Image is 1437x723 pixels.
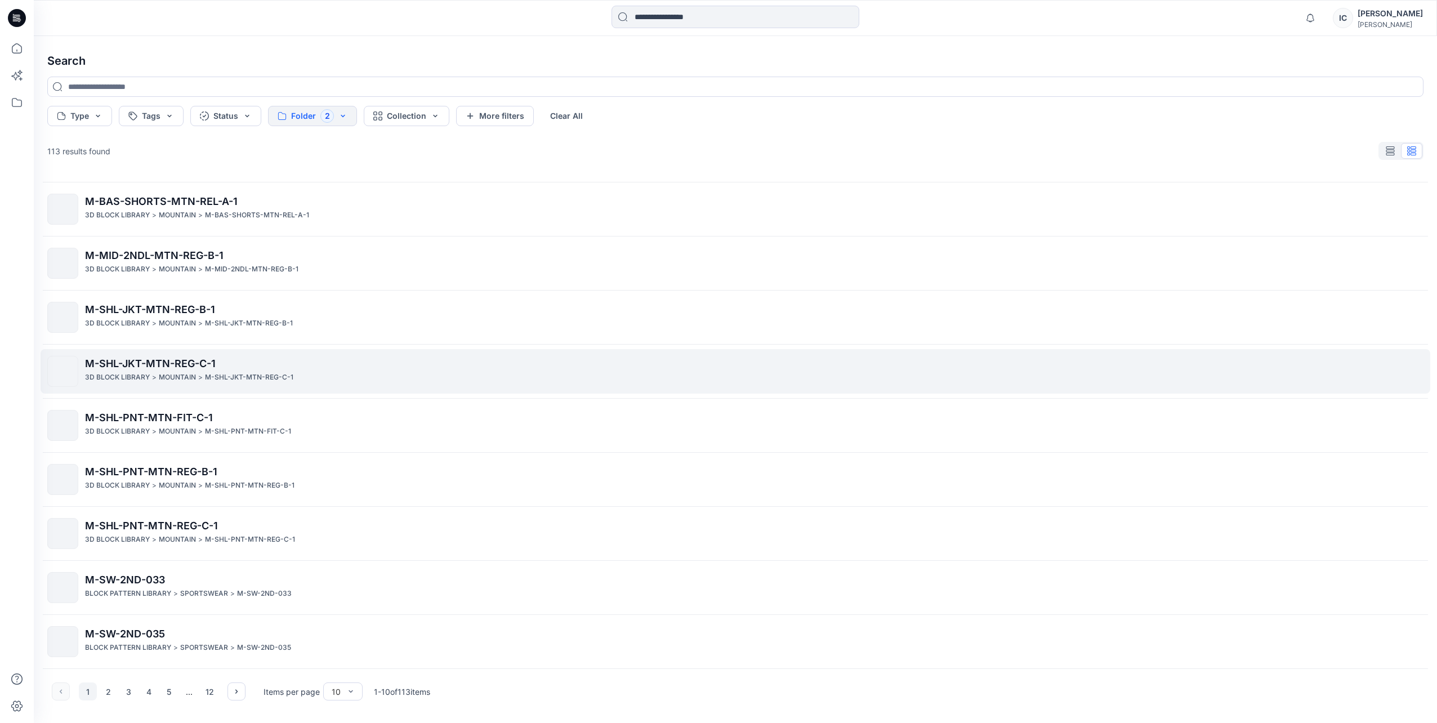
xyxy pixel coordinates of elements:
[173,642,178,654] p: >
[159,426,196,438] p: MOUNTAIN
[332,686,341,698] div: 10
[41,349,1430,394] a: M-SHL-JKT-MTN-REG-C-13D BLOCK LIBRARY>MOUNTAIN>M-SHL-JKT-MTN-REG-C-1
[152,534,157,546] p: >
[41,403,1430,448] a: M-SHL-PNT-MTN-FIT-C-13D BLOCK LIBRARY>MOUNTAIN>M-SHL-PNT-MTN-FIT-C-1
[205,426,291,438] p: M-SHL-PNT-MTN-FIT-C-1
[198,318,203,329] p: >
[85,249,224,261] span: M-MID-2NDL-MTN-REG-B-1
[198,426,203,438] p: >
[159,480,196,492] p: MOUNTAIN
[173,588,178,600] p: >
[99,682,117,700] button: 2
[41,511,1430,556] a: M-SHL-PNT-MTN-REG-C-13D BLOCK LIBRARY>MOUNTAIN>M-SHL-PNT-MTN-REG-C-1
[85,372,150,383] p: 3D BLOCK LIBRARY
[180,682,198,700] div: ...
[374,686,430,698] p: 1 - 10 of 113 items
[85,642,171,654] p: BLOCK PATTERN LIBRARY
[160,682,178,700] button: 5
[205,209,309,221] p: M-BAS-SHORTS-MTN-REL-A-1
[1333,8,1353,28] div: IC
[200,682,218,700] button: 12
[41,187,1430,231] a: M-BAS-SHORTS-MTN-REL-A-13D BLOCK LIBRARY>MOUNTAIN>M-BAS-SHORTS-MTN-REL-A-1
[198,372,203,383] p: >
[205,480,294,492] p: M-SHL-PNT-MTN-REG-B-1
[159,372,196,383] p: MOUNTAIN
[198,209,203,221] p: >
[85,264,150,275] p: 3D BLOCK LIBRARY
[85,588,171,600] p: BLOCK PATTERN LIBRARY
[205,534,295,546] p: M-SHL-PNT-MTN-REG-C-1
[79,682,97,700] button: 1
[159,209,196,221] p: MOUNTAIN
[159,534,196,546] p: MOUNTAIN
[205,318,293,329] p: M-SHL-JKT-MTN-REG-B-1
[47,106,112,126] button: Type
[159,264,196,275] p: MOUNTAIN
[85,318,150,329] p: 3D BLOCK LIBRARY
[119,682,137,700] button: 3
[152,480,157,492] p: >
[456,106,534,126] button: More filters
[41,619,1430,664] a: M-SW-2ND-035BLOCK PATTERN LIBRARY>SPORTSWEAR>M-SW-2ND-035
[119,106,184,126] button: Tags
[85,412,213,423] span: M-SHL-PNT-MTN-FIT-C-1
[364,106,449,126] button: Collection
[85,195,238,207] span: M-BAS-SHORTS-MTN-REL-A-1
[237,642,291,654] p: M-SW-2ND-035
[41,241,1430,285] a: M-MID-2NDL-MTN-REG-B-13D BLOCK LIBRARY>MOUNTAIN>M-MID-2NDL-MTN-REG-B-1
[38,45,1432,77] h4: Search
[85,628,165,640] span: M-SW-2ND-035
[41,457,1430,502] a: M-SHL-PNT-MTN-REG-B-13D BLOCK LIBRARY>MOUNTAIN>M-SHL-PNT-MTN-REG-B-1
[152,372,157,383] p: >
[198,480,203,492] p: >
[85,358,216,369] span: M-SHL-JKT-MTN-REG-C-1
[180,588,228,600] p: SPORTSWEAR
[85,480,150,492] p: 3D BLOCK LIBRARY
[85,304,215,315] span: M-SHL-JKT-MTN-REG-B-1
[47,145,110,157] p: 113 results found
[85,209,150,221] p: 3D BLOCK LIBRARY
[85,534,150,546] p: 3D BLOCK LIBRARY
[85,520,218,532] span: M-SHL-PNT-MTN-REG-C-1
[230,642,235,654] p: >
[152,209,157,221] p: >
[85,466,217,477] span: M-SHL-PNT-MTN-REG-B-1
[230,588,235,600] p: >
[140,682,158,700] button: 4
[205,372,293,383] p: M-SHL-JKT-MTN-REG-C-1
[85,426,150,438] p: 3D BLOCK LIBRARY
[198,264,203,275] p: >
[237,588,292,600] p: M-SW-2ND-033
[541,106,592,126] button: Clear All
[1358,20,1423,29] div: [PERSON_NAME]
[268,106,357,126] button: Folder2
[41,295,1430,340] a: M-SHL-JKT-MTN-REG-B-13D BLOCK LIBRARY>MOUNTAIN>M-SHL-JKT-MTN-REG-B-1
[1358,7,1423,20] div: [PERSON_NAME]
[85,574,165,586] span: M-SW-2ND-033
[152,264,157,275] p: >
[198,534,203,546] p: >
[190,106,261,126] button: Status
[205,264,298,275] p: M-MID-2NDL-MTN-REG-B-1
[152,318,157,329] p: >
[152,426,157,438] p: >
[159,318,196,329] p: MOUNTAIN
[41,565,1430,610] a: M-SW-2ND-033BLOCK PATTERN LIBRARY>SPORTSWEAR>M-SW-2ND-033
[264,686,320,698] p: Items per page
[180,642,228,654] p: SPORTSWEAR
